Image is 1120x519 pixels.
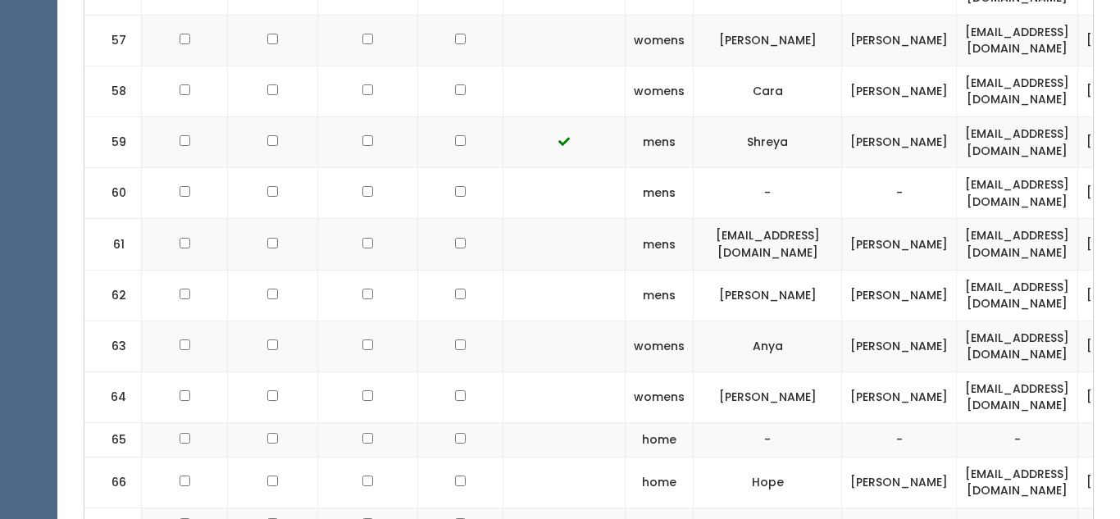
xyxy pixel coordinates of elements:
td: womens [626,371,694,422]
td: [EMAIL_ADDRESS][DOMAIN_NAME] [957,457,1078,508]
td: 64 [84,371,142,422]
td: [PERSON_NAME] [842,371,957,422]
td: - [842,422,957,457]
td: womens [626,15,694,66]
td: [EMAIL_ADDRESS][DOMAIN_NAME] [957,15,1078,66]
td: [EMAIL_ADDRESS][DOMAIN_NAME] [957,270,1078,321]
td: - [694,422,842,457]
td: Shreya [694,117,842,168]
td: 62 [84,270,142,321]
td: 60 [84,168,142,219]
td: Hope [694,457,842,508]
td: [EMAIL_ADDRESS][DOMAIN_NAME] [957,117,1078,168]
td: 59 [84,117,142,168]
td: [PERSON_NAME] [842,270,957,321]
td: [EMAIL_ADDRESS][DOMAIN_NAME] [957,371,1078,422]
td: [PERSON_NAME] [842,117,957,168]
td: womens [626,321,694,371]
td: Cara [694,66,842,116]
td: - [842,168,957,219]
td: - [694,168,842,219]
td: [PERSON_NAME] [694,270,842,321]
td: 61 [84,219,142,270]
td: [EMAIL_ADDRESS][DOMAIN_NAME] [957,219,1078,270]
td: mens [626,117,694,168]
td: Anya [694,321,842,371]
td: [EMAIL_ADDRESS][DOMAIN_NAME] [957,321,1078,371]
td: [PERSON_NAME] [842,457,957,508]
td: mens [626,270,694,321]
td: [EMAIL_ADDRESS][DOMAIN_NAME] [957,66,1078,116]
td: [PERSON_NAME] [842,321,957,371]
td: - [957,422,1078,457]
td: home [626,422,694,457]
td: [PERSON_NAME] [842,219,957,270]
td: mens [626,168,694,219]
td: 63 [84,321,142,371]
td: home [626,457,694,508]
td: [PERSON_NAME] [842,15,957,66]
td: womens [626,66,694,116]
td: 57 [84,15,142,66]
td: [EMAIL_ADDRESS][DOMAIN_NAME] [694,219,842,270]
td: [PERSON_NAME] [842,66,957,116]
td: mens [626,219,694,270]
td: [PERSON_NAME] [694,371,842,422]
td: 66 [84,457,142,508]
td: 65 [84,422,142,457]
td: 58 [84,66,142,116]
td: [PERSON_NAME] [694,15,842,66]
td: [EMAIL_ADDRESS][DOMAIN_NAME] [957,168,1078,219]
